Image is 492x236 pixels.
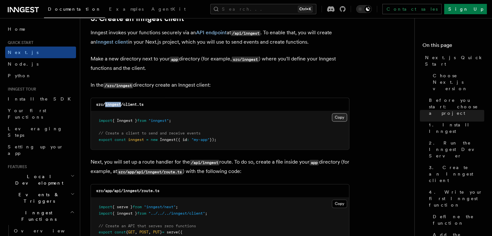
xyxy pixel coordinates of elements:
[429,122,484,134] span: 1. Install Inngest
[160,230,162,234] span: }
[14,228,81,233] span: Overview
[178,230,182,234] span: ({
[426,162,484,186] a: 3. Create an Inngest client
[298,6,312,12] kbd: Ctrl+K
[8,108,46,120] span: Your first Functions
[8,126,62,138] span: Leveraging Steps
[196,29,227,36] a: API endpoint
[160,137,176,142] span: Inngest
[96,188,159,193] code: src/app/api/inngest/route.ts
[8,96,75,102] span: Install the SDK
[187,137,189,142] span: :
[99,230,112,234] span: export
[133,205,142,209] span: from
[5,23,76,35] a: Home
[430,211,484,229] a: Define the function
[429,189,484,208] span: 4. Write your first Inngest function
[5,58,76,70] a: Node.js
[99,224,196,228] span: // Create an API that serves zero functions
[232,57,259,62] code: src/inngest
[126,230,128,234] span: {
[91,54,349,73] p: Make a new directory next to your directory (for example, ) where you'll define your Inngest func...
[205,211,207,216] span: ;
[429,140,484,159] span: 2. Run the Inngest Dev Server
[190,160,219,165] code: /api/inngest
[104,83,133,88] code: /src/inngest
[99,205,112,209] span: import
[91,157,349,176] p: Next, you will set up a route handler for the route. To do so, create a file inside your director...
[426,119,484,137] a: 1. Install Inngest
[332,113,347,122] button: Copy
[210,137,216,142] span: });
[135,230,137,234] span: ,
[426,94,484,119] a: Before you start: choose a project
[429,164,484,184] span: 3. Create an Inngest client
[112,118,137,123] span: { Inngest }
[5,93,76,105] a: Install the SDK
[137,118,146,123] span: from
[5,171,76,189] button: Local Development
[99,131,201,135] span: // Create a client to send and receive events
[433,213,484,226] span: Define the function
[148,2,190,17] a: AgentKit
[91,14,184,23] a: 3. Create an Inngest client
[5,164,27,169] span: Features
[426,137,484,162] a: 2. Run the Inngest Dev Server
[8,50,38,55] span: Next.js
[191,137,210,142] span: "my-app"
[170,57,179,62] code: app
[162,230,164,234] span: =
[433,72,484,92] span: Choose Next.js version
[96,39,128,45] a: Inngest client
[444,4,487,14] a: Sign Up
[96,102,144,107] code: src/inngest/client.ts
[310,160,319,165] code: app
[167,230,178,234] span: serve
[48,6,101,12] span: Documentation
[176,205,178,209] span: ;
[5,207,76,225] button: Inngest Functions
[382,4,442,14] a: Contact sales
[139,230,148,234] span: POST
[91,80,349,90] p: In the directory create an Inngest client:
[105,2,148,17] a: Examples
[5,123,76,141] a: Leveraging Steps
[128,137,144,142] span: inngest
[8,26,26,32] span: Home
[117,169,183,175] code: src/app/api/inngest/route.ts
[137,211,146,216] span: from
[210,4,316,14] button: Search...Ctrl+K
[231,30,260,36] code: /api/inngest
[99,137,112,142] span: export
[151,137,158,142] span: new
[44,2,105,18] a: Documentation
[5,191,71,204] span: Events & Triggers
[356,5,372,13] button: Toggle dark mode
[115,230,126,234] span: const
[8,73,31,78] span: Python
[422,41,484,52] h4: On this page
[148,118,169,123] span: "inngest"
[128,230,135,234] span: GET
[112,205,133,209] span: { serve }
[99,118,112,123] span: import
[176,137,187,142] span: ({ id
[5,105,76,123] a: Your first Functions
[5,141,76,159] a: Setting up your app
[5,173,71,186] span: Local Development
[8,61,38,67] span: Node.js
[426,186,484,211] a: 4. Write your first Inngest function
[148,211,205,216] span: "../../../inngest/client"
[5,47,76,58] a: Next.js
[109,6,144,12] span: Examples
[332,199,347,208] button: Copy
[153,230,160,234] span: PUT
[151,6,186,12] span: AgentKit
[146,137,148,142] span: =
[8,144,63,156] span: Setting up your app
[425,54,484,67] span: Next.js Quick Start
[112,211,137,216] span: { inngest }
[5,40,33,45] span: Quick start
[5,87,36,92] span: Inngest tour
[148,230,151,234] span: ,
